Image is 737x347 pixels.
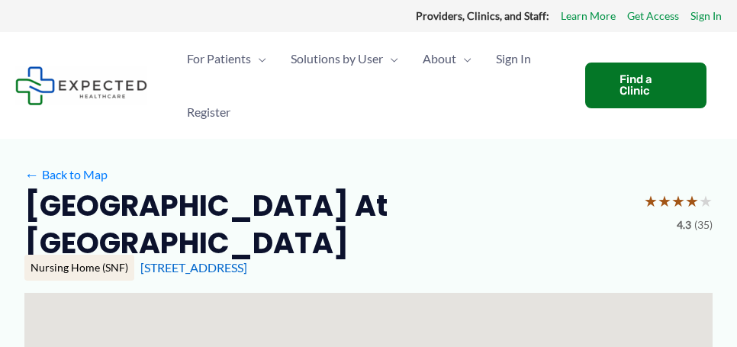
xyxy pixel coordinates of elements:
span: Solutions by User [291,32,383,85]
span: ★ [671,187,685,215]
span: ← [24,167,39,182]
a: Solutions by UserMenu Toggle [278,32,410,85]
span: Menu Toggle [383,32,398,85]
nav: Primary Site Navigation [175,32,570,139]
span: ★ [658,187,671,215]
img: Expected Healthcare Logo - side, dark font, small [15,66,147,105]
span: Sign In [496,32,531,85]
span: Menu Toggle [456,32,471,85]
span: 4.3 [677,215,691,235]
a: ←Back to Map [24,163,108,186]
a: Sign In [690,6,722,26]
span: For Patients [187,32,251,85]
span: Menu Toggle [251,32,266,85]
strong: Providers, Clinics, and Staff: [416,9,549,22]
span: ★ [685,187,699,215]
span: (35) [694,215,713,235]
a: Find a Clinic [585,63,706,108]
span: About [423,32,456,85]
div: Nursing Home (SNF) [24,255,134,281]
a: For PatientsMenu Toggle [175,32,278,85]
a: Register [175,85,243,139]
span: Register [187,85,230,139]
a: Get Access [627,6,679,26]
a: [STREET_ADDRESS] [140,260,247,275]
span: ★ [699,187,713,215]
a: AboutMenu Toggle [410,32,484,85]
span: ★ [644,187,658,215]
h2: [GEOGRAPHIC_DATA] at [GEOGRAPHIC_DATA] [24,187,632,262]
a: Sign In [484,32,543,85]
a: Learn More [561,6,616,26]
